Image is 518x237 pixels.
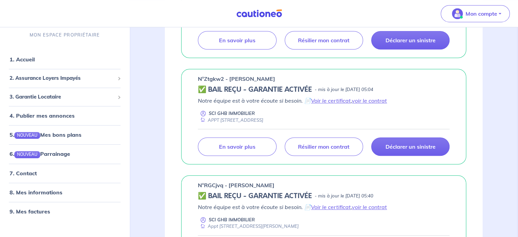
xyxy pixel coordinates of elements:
div: state: CONTRACT-VALIDATED, Context: MORE-THAN-6-MONTHS,MAYBE-CERTIFICATE,ALONE,LESSOR-DOCUMENTS [198,86,450,94]
p: n°Ztgkw2 - [PERSON_NAME] [198,75,275,83]
a: 9. Mes factures [10,208,50,215]
div: Appt [STREET_ADDRESS][PERSON_NAME] [198,223,299,229]
a: 8. Mes informations [10,189,62,196]
div: 6.NOUVEAUParrainage [3,147,127,161]
button: illu_account_valid_menu.svgMon compte [441,5,510,22]
p: MON ESPACE PROPRIÉTAIRE [30,32,100,39]
a: 6.NOUVEAUParrainage [10,151,70,158]
h5: ✅ BAIL REÇU - GARANTIE ACTIVÉE [198,192,312,200]
p: Notre équipe est à votre écoute si besoin. 📄 , [198,97,450,105]
a: Déclarer un sinistre [371,31,450,49]
p: n°RGCjvq - [PERSON_NAME] [198,181,274,189]
p: - mis à jour le [DATE] 05:40 [315,193,373,199]
p: En savoir plus [219,143,255,150]
p: Notre équipe est à votre écoute si besoin. 📄 , [198,203,450,211]
a: En savoir plus [198,31,276,49]
div: 8. Mes informations [3,186,127,199]
p: Mon compte [466,10,497,18]
div: 3. Garantie Locataire [3,90,127,104]
p: En savoir plus [219,37,255,44]
a: En savoir plus [198,137,276,156]
p: Déclarer un sinistre [385,143,435,150]
a: 7. Contact [10,170,37,177]
div: 2. Assurance Loyers Impayés [3,72,127,85]
p: Résilier mon contrat [298,37,349,44]
div: 7. Contact [3,166,127,180]
div: 4. Publier mes annonces [3,109,127,123]
a: voir le contrat [352,97,387,104]
p: SCI GHB IMMOBILIER [209,110,255,117]
span: 2. Assurance Loyers Impayés [10,75,115,83]
img: Cautioneo [234,9,285,18]
a: Résilier mon contrat [285,137,363,156]
div: state: CONTRACT-VALIDATED, Context: MORE-THAN-6-MONTHS,MAYBE-CERTIFICATE,ALONE,LESSOR-DOCUMENTS [198,192,450,200]
div: APPT [STREET_ADDRESS] [198,117,263,123]
p: Déclarer un sinistre [385,37,435,44]
div: 9. Mes factures [3,205,127,218]
a: 5.NOUVEAUMes bons plans [10,132,81,138]
a: 1. Accueil [10,56,35,63]
span: 3. Garantie Locataire [10,93,115,101]
div: 1. Accueil [3,53,127,66]
p: - mis à jour le [DATE] 05:04 [315,86,373,93]
a: Voir le certificat [311,204,351,210]
img: illu_account_valid_menu.svg [452,8,463,19]
a: voir le contrat [352,204,387,210]
a: Déclarer un sinistre [371,137,450,156]
h5: ✅ BAIL REÇU - GARANTIE ACTIVÉE [198,86,312,94]
a: Voir le certificat [311,97,351,104]
a: 4. Publier mes annonces [10,113,75,119]
a: Résilier mon contrat [285,31,363,49]
p: SCI GHB IMMOBILIER [209,217,255,223]
div: 5.NOUVEAUMes bons plans [3,128,127,142]
p: Résilier mon contrat [298,143,349,150]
